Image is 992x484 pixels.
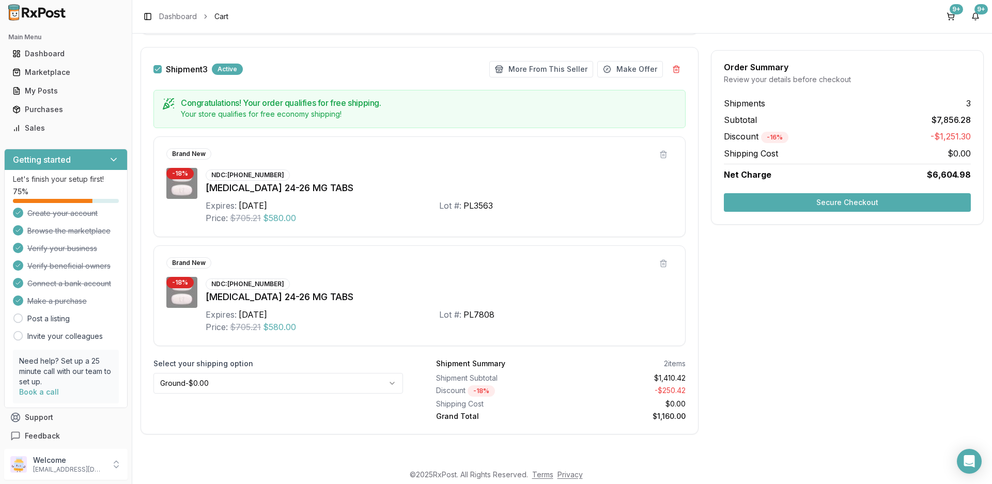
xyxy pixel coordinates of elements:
p: Let's finish your setup first! [13,174,119,184]
nav: breadcrumb [159,11,228,22]
img: Entresto 24-26 MG TABS [166,277,197,308]
div: Shipment Summary [436,358,505,369]
button: More From This Seller [489,61,593,77]
div: NDC: [PHONE_NUMBER] [206,278,290,290]
span: Shipments [724,97,765,110]
span: Browse the marketplace [27,226,111,236]
span: Shipment 3 [166,65,208,73]
a: Purchases [8,100,123,119]
div: [DATE] [239,199,267,212]
span: 3 [966,97,971,110]
a: Privacy [557,470,583,479]
div: Lot #: [439,308,461,321]
div: - 18 % [166,168,194,179]
div: Price: [206,321,228,333]
span: $705.21 [230,212,261,224]
a: Post a listing [27,314,70,324]
button: Dashboard [4,45,128,62]
span: $580.00 [263,321,296,333]
div: $1,410.42 [565,373,686,383]
div: Expires: [206,308,237,321]
a: Book a call [19,387,59,396]
h2: Main Menu [8,33,123,41]
button: Secure Checkout [724,193,971,212]
div: 2 items [664,358,686,369]
div: Marketplace [12,67,119,77]
button: 9+ [967,8,984,25]
div: My Posts [12,86,119,96]
span: Connect a bank account [27,278,111,289]
img: User avatar [10,456,27,473]
span: Net Charge [724,169,771,180]
img: Entresto 24-26 MG TABS [166,168,197,199]
a: My Posts [8,82,123,100]
span: Verify your business [27,243,97,254]
div: [MEDICAL_DATA] 24-26 MG TABS [206,290,673,304]
div: Open Intercom Messenger [957,449,982,474]
img: RxPost Logo [4,4,70,21]
span: Verify beneficial owners [27,261,111,271]
div: [MEDICAL_DATA] 24-26 MG TABS [206,181,673,195]
div: Shipment Subtotal [436,373,557,383]
div: Lot #: [439,199,461,212]
h5: Congratulations! Your order qualifies for free shipping. [181,99,677,107]
div: - 16 % [761,132,788,143]
span: $0.00 [948,147,971,160]
div: PL7808 [463,308,494,321]
a: Dashboard [8,44,123,63]
button: Purchases [4,101,128,118]
span: $6,604.98 [927,168,971,181]
div: PL3563 [463,199,493,212]
span: $580.00 [263,212,296,224]
div: Shipping Cost [436,399,557,409]
span: Discount [724,131,788,142]
a: Sales [8,119,123,137]
h3: Getting started [13,153,71,166]
a: Dashboard [159,11,197,22]
div: - 18 % [166,277,194,288]
div: Brand New [166,257,211,269]
button: Make Offer [597,61,663,77]
span: Shipping Cost [724,147,778,160]
div: 9+ [950,4,963,14]
a: Marketplace [8,63,123,82]
div: $0.00 [565,399,686,409]
div: $1,160.00 [565,411,686,421]
div: Sales [12,123,119,133]
label: Select your shipping option [153,358,403,369]
div: Your store qualifies for free economy shipping! [181,109,677,119]
a: Terms [532,470,553,479]
div: - $250.42 [565,385,686,397]
button: Support [4,408,128,427]
div: 9+ [974,4,988,14]
div: Dashboard [12,49,119,59]
div: [DATE] [239,308,267,321]
button: Feedback [4,427,128,445]
div: Brand New [166,148,211,160]
div: Price: [206,212,228,224]
button: Marketplace [4,64,128,81]
div: Review your details before checkout [724,74,971,85]
div: - 18 % [468,385,495,397]
span: Create your account [27,208,98,218]
p: [EMAIL_ADDRESS][DOMAIN_NAME] [33,465,105,474]
button: My Posts [4,83,128,99]
span: -$1,251.30 [931,130,971,143]
button: Sales [4,120,128,136]
span: 75 % [13,186,28,197]
p: Need help? Set up a 25 minute call with our team to set up. [19,356,113,387]
button: 9+ [942,8,959,25]
a: Invite your colleagues [27,331,103,341]
div: Purchases [12,104,119,115]
div: Grand Total [436,411,557,421]
div: Order Summary [724,63,971,71]
div: Discount [436,385,557,397]
span: Feedback [25,431,60,441]
div: NDC: [PHONE_NUMBER] [206,169,290,181]
div: Active [212,64,243,75]
span: $705.21 [230,321,261,333]
div: Expires: [206,199,237,212]
span: Subtotal [724,114,757,126]
span: $7,856.28 [932,114,971,126]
